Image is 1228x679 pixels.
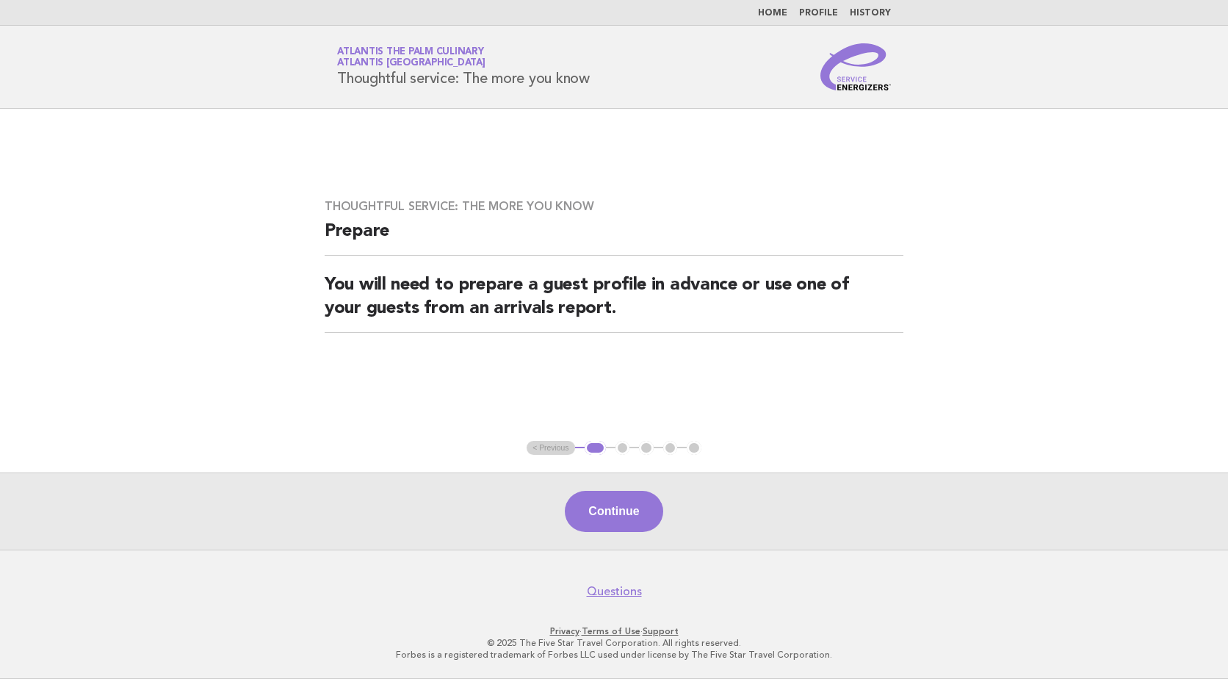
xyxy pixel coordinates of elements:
h2: You will need to prepare a guest profile in advance or use one of your guests from an arrivals re... [325,273,903,333]
span: Atlantis [GEOGRAPHIC_DATA] [337,59,485,68]
p: Forbes is a registered trademark of Forbes LLC used under license by The Five Star Travel Corpora... [165,649,1063,661]
a: Profile [799,9,838,18]
p: · · [165,625,1063,637]
a: Support [643,626,679,636]
a: Questions [587,584,642,599]
a: History [850,9,891,18]
a: Privacy [550,626,579,636]
p: © 2025 The Five Star Travel Corporation. All rights reserved. [165,637,1063,649]
h3: Thoughtful service: The more you know [325,199,903,214]
a: Terms of Use [582,626,640,636]
button: 1 [585,441,606,456]
button: Continue [565,491,662,532]
h1: Thoughtful service: The more you know [337,48,590,86]
h2: Prepare [325,220,903,256]
a: Home [758,9,787,18]
a: Atlantis The Palm CulinaryAtlantis [GEOGRAPHIC_DATA] [337,47,485,68]
img: Service Energizers [820,43,891,90]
